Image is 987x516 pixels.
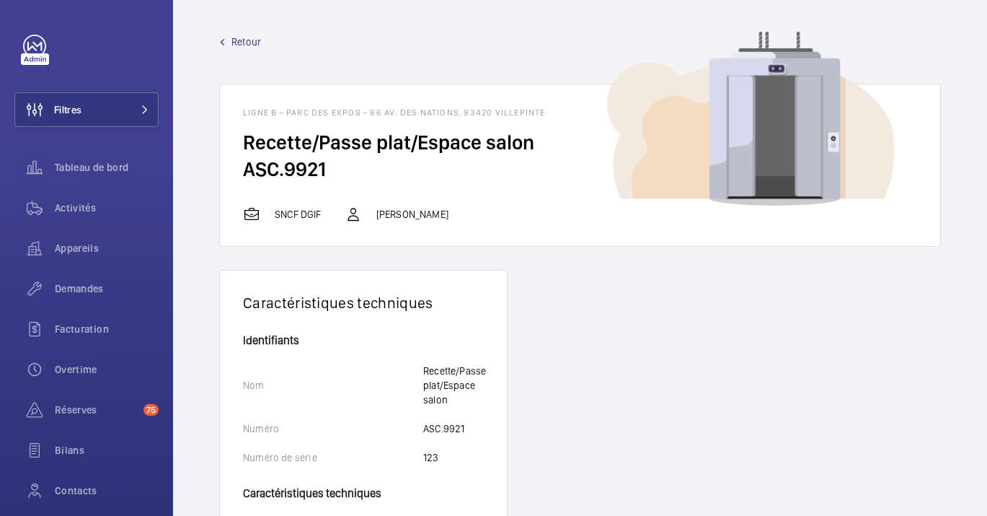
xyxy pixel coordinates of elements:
h2: ASC.9921 [243,156,917,183]
img: device image [607,32,894,206]
p: SNCF DGIF [275,207,322,222]
span: Filtres [54,102,81,117]
p: [PERSON_NAME] [376,207,448,222]
h1: LIGNE B - PARC DES EXPOS - 86 Av. des Nations, 93420 VILLEPINTE [243,108,917,118]
span: Réserves [55,403,138,417]
span: Appareils [55,241,159,255]
span: Retour [231,35,261,49]
span: Facturation [55,322,159,336]
span: Tableau de bord [55,160,159,175]
span: Bilans [55,443,159,458]
p: Numéro de série [243,450,423,465]
h4: Identifiants [243,335,484,346]
span: Contacts [55,484,159,498]
p: 123 [423,450,439,465]
p: ASC.9921 [423,421,464,436]
span: Demandes [55,281,159,296]
h1: Caractéristiques techniques [243,294,484,312]
span: 75 [143,404,159,416]
span: Overtime [55,362,159,377]
span: Activités [55,201,159,215]
p: Recette/Passe plat/Espace salon [423,364,486,407]
p: Nom [243,378,423,393]
h4: Caractéristiques techniques [243,479,484,499]
h2: Recette/Passe plat/Espace salon [243,129,917,156]
button: Filtres [14,92,159,127]
p: Numéro [243,421,423,436]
